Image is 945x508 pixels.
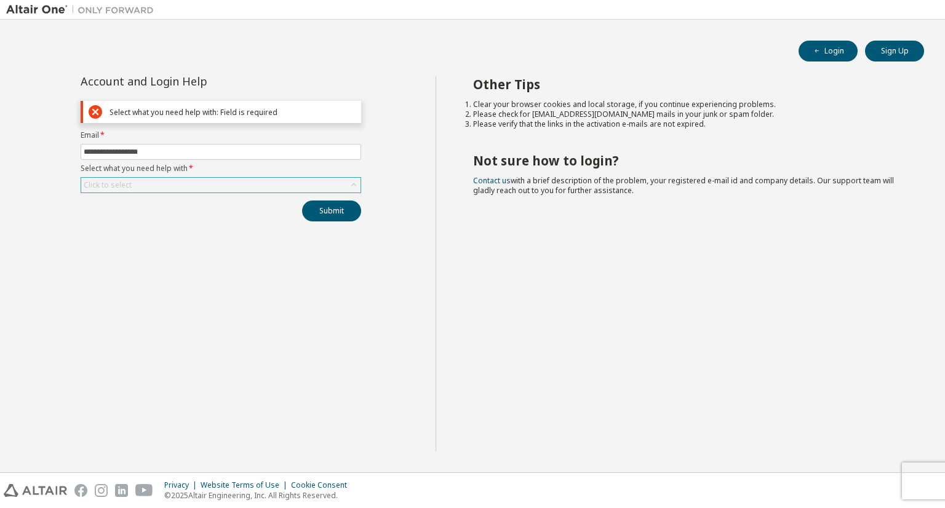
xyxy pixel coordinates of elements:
img: Altair One [6,4,160,16]
p: © 2025 Altair Engineering, Inc. All Rights Reserved. [164,490,354,501]
img: youtube.svg [135,484,153,497]
div: Cookie Consent [291,480,354,490]
div: Click to select [84,180,132,190]
div: Select what you need help with: Field is required [110,108,356,117]
button: Sign Up [865,41,924,62]
img: altair_logo.svg [4,484,67,497]
button: Submit [302,200,361,221]
div: Privacy [164,480,201,490]
label: Email [81,130,361,140]
div: Website Terms of Use [201,480,291,490]
h2: Other Tips [473,76,903,92]
a: Contact us [473,175,511,186]
img: facebook.svg [74,484,87,497]
label: Select what you need help with [81,164,361,173]
span: with a brief description of the problem, your registered e-mail id and company details. Our suppo... [473,175,894,196]
h2: Not sure how to login? [473,153,903,169]
img: linkedin.svg [115,484,128,497]
div: Account and Login Help [81,76,305,86]
button: Login [799,41,858,62]
div: Click to select [81,178,361,192]
li: Please verify that the links in the activation e-mails are not expired. [473,119,903,129]
li: Clear your browser cookies and local storage, if you continue experiencing problems. [473,100,903,109]
li: Please check for [EMAIL_ADDRESS][DOMAIN_NAME] mails in your junk or spam folder. [473,109,903,119]
img: instagram.svg [95,484,108,497]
